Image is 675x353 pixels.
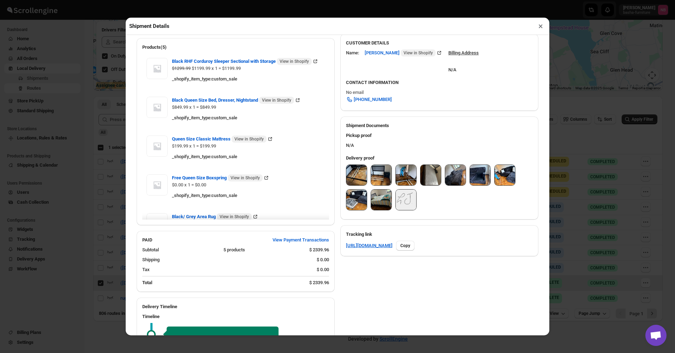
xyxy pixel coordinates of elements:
[495,165,515,185] img: 4oYmpTo7h7oSQBs9mQ1Qb.jpg
[346,155,533,162] h3: Delivery proof
[346,242,393,249] a: [URL][DOMAIN_NAME]
[172,104,216,110] span: $849.99 x 1 = $849.99
[342,94,396,105] a: [PHONE_NUMBER]
[340,129,538,152] div: N/A
[371,190,392,210] img: ShnLZseO5vhvH8tUFKvWK.jpg
[172,66,191,71] strike: $1299.99
[234,136,264,142] span: View in Shopify
[346,40,533,47] h3: CUSTOMER DETAILS
[280,59,309,64] span: View in Shopify
[223,246,304,253] div: 5 products
[354,96,392,103] span: [PHONE_NUMBER]
[177,334,268,341] h2: DELIVERED
[262,97,291,103] span: View in Shopify
[317,266,329,273] div: $ 0.00
[396,190,416,210] img: MINZrvOKksRdy6ApAEbvR.png
[273,237,329,244] span: View Payment Transactions
[346,231,533,238] h3: Tracking link
[309,279,329,286] div: $ 2339.96
[147,136,168,157] img: Item
[172,59,319,64] a: Black RHF Corduroy Sleeper Sectional with Storage View in Shopify
[147,174,168,196] img: Item
[317,256,329,263] div: $ 0.00
[142,280,152,285] b: Total
[346,132,533,139] h3: Pickup proof
[645,325,667,346] div: Open chat
[420,165,441,185] img: 7GPWHNsCPJXCG8YXOm0B7.jpg
[142,303,329,310] h2: Delivery Timeline
[396,241,414,251] button: Copy
[142,44,329,51] h2: Products(5)
[172,76,325,83] div: _shopify_item_type : custom_sale
[346,90,364,95] span: No email
[268,234,333,246] button: View Payment Transactions
[400,243,410,249] span: Copy
[220,214,249,220] span: View in Shopify
[129,23,169,30] h2: Shipment Details
[172,175,270,180] a: Free Queen Size Boxspring View in Shopify
[448,59,479,73] div: N/A
[396,165,416,185] img: 6AjoJyM96J22AD2t4nlnE.jpg
[172,58,312,65] span: Black RHF Corduroy Sleeper Sectional with Storage
[404,50,433,56] span: View in Shopify
[365,49,436,56] span: [PERSON_NAME]
[172,97,294,104] span: Black Queen Size Bed, Dresser, Nightstand
[147,58,168,79] img: Item
[346,49,359,56] div: Name:
[172,174,263,181] span: Free Queen Size Boxspring
[142,313,329,320] h3: Timeline
[172,143,216,149] span: $199.99 x 1 = $199.99
[231,175,260,181] span: View in Shopify
[371,165,392,185] img: Xx1smGosESq2LHcl44ixk.jpg
[536,21,546,31] button: ×
[142,237,152,244] h2: PAID
[448,50,479,55] u: Billing Address
[147,213,168,234] img: Item
[172,114,325,121] div: _shopify_item_type : custom_sale
[142,266,311,273] div: Tax
[147,97,168,118] img: Item
[346,79,533,86] h3: CONTACT INFORMATION
[346,122,533,129] h2: Shipment Documents
[191,66,241,71] span: $1199.99 x 1 = $1199.99
[470,165,490,185] img: h1Xl-GtPm9TQ3eJ3PFHPY.jpg
[172,97,301,103] a: Black Queen Size Bed, Dresser, Nightstand View in Shopify
[172,153,325,160] div: _shopify_item_type : custom_sale
[346,190,367,210] img: mBdeFh_PPsdcnFEzTK7Qy.jpg
[142,246,218,253] div: Subtotal
[172,136,267,143] span: Queen Size Classic Mattress
[142,256,311,263] div: Shipping
[445,165,466,185] img: btHtGwiEdfkgnJ9u_kMzM.jpg
[172,214,259,219] a: Black/ Grey Area Rug View in Shopify
[365,50,443,55] a: [PERSON_NAME] View in Shopify
[346,165,367,185] img: VLNPa9oWXOmSkfZMUtK0q.jpg
[172,192,325,199] div: _shopify_item_type : custom_sale
[172,182,206,187] span: $0.00 x 1 = $0.00
[309,246,329,253] div: $ 2339.96
[172,213,252,220] span: Black/ Grey Area Rug
[172,136,274,142] a: Queen Size Classic Mattress View in Shopify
